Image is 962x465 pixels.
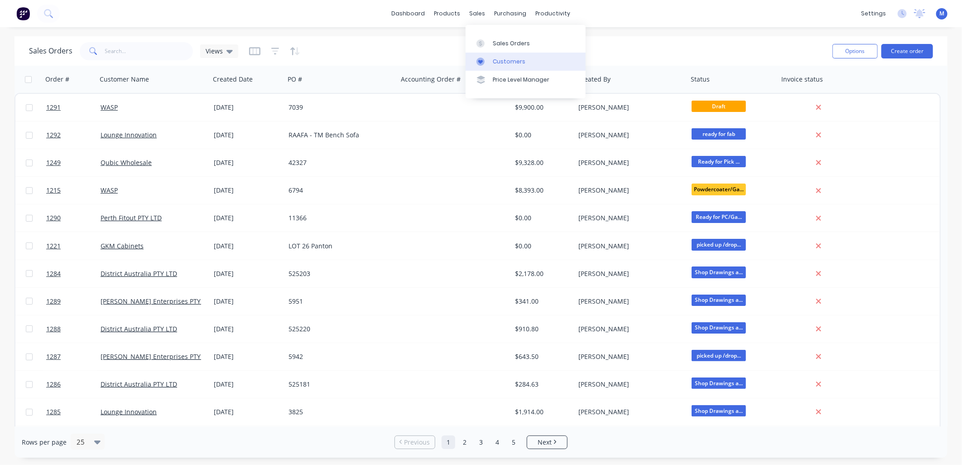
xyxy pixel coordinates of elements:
[939,10,944,18] span: M
[387,7,430,20] a: dashboard
[29,47,72,55] h1: Sales Orders
[101,380,177,388] a: District Australia PTY LTD
[515,380,568,389] div: $284.63
[289,131,389,140] div: RAAFA - TM Bench Sofa
[578,242,679,251] div: [PERSON_NAME]
[214,242,281,251] div: [DATE]
[101,103,118,111] a: WASP
[46,121,101,149] a: 1292
[515,158,568,167] div: $9,328.00
[214,380,281,389] div: [DATE]
[692,322,746,334] span: Shop Drawings a...
[832,44,878,58] button: Options
[214,407,281,417] div: [DATE]
[692,266,746,278] span: Shop Drawings a...
[531,7,575,20] div: productivity
[395,438,435,447] a: Previous page
[101,269,177,278] a: District Australia PTY LTD
[206,46,223,56] span: Views
[515,297,568,306] div: $341.00
[493,39,530,48] div: Sales Orders
[46,260,101,287] a: 1284
[692,211,746,223] span: Ready for PC/Ga...
[578,269,679,278] div: [PERSON_NAME]
[213,75,253,84] div: Created Date
[404,438,430,447] span: Previous
[856,7,890,20] div: settings
[101,407,157,416] a: Lounge Innovation
[46,343,101,370] a: 1287
[493,76,549,84] div: Price Level Manager
[46,177,101,204] a: 1215
[692,378,746,389] span: Shop Drawings a...
[515,325,568,334] div: $910.80
[692,295,746,306] span: Shop Drawings a...
[214,325,281,334] div: [DATE]
[46,204,101,232] a: 1290
[46,94,101,121] a: 1291
[692,128,746,140] span: ready for fab
[578,325,679,334] div: [PERSON_NAME]
[46,398,101,426] a: 1285
[46,186,61,195] span: 1215
[289,269,389,278] div: 525203
[515,352,568,361] div: $643.50
[391,436,571,449] ul: Pagination
[289,213,389,223] div: 11366
[527,438,567,447] a: Next page
[692,156,746,167] span: Ready for Pick ...
[214,352,281,361] div: [DATE]
[289,158,389,167] div: 42327
[781,75,823,84] div: Invoice status
[515,131,568,140] div: $0.00
[214,158,281,167] div: [DATE]
[46,158,61,167] span: 1249
[45,75,69,84] div: Order #
[578,186,679,195] div: [PERSON_NAME]
[46,213,61,223] span: 1290
[466,34,586,52] a: Sales Orders
[507,436,520,449] a: Page 5
[101,297,214,305] a: [PERSON_NAME] Enterprises PTY LTD
[578,352,679,361] div: [PERSON_NAME]
[465,7,490,20] div: sales
[101,213,162,222] a: Perth Fitout PTY LTD
[577,75,611,84] div: Created By
[105,42,193,60] input: Search...
[490,7,531,20] div: purchasing
[881,44,933,58] button: Create order
[515,407,568,417] div: $1,914.00
[289,352,389,361] div: 5942
[289,242,389,251] div: LOT 26 Panton
[214,213,281,223] div: [DATE]
[578,158,679,167] div: [PERSON_NAME]
[692,239,746,250] span: picked up /drop...
[430,7,465,20] div: products
[46,131,61,140] span: 1292
[22,438,67,447] span: Rows per page
[101,325,177,333] a: District Australia PTY LTD
[491,436,504,449] a: Page 4
[578,131,679,140] div: [PERSON_NAME]
[46,103,61,112] span: 1291
[46,149,101,176] a: 1249
[538,438,552,447] span: Next
[692,350,746,361] span: picked up /drop...
[100,75,149,84] div: Customer Name
[289,297,389,306] div: 5951
[493,58,525,66] div: Customers
[515,242,568,251] div: $0.00
[466,53,586,71] a: Customers
[578,103,679,112] div: [PERSON_NAME]
[466,71,586,89] a: Price Level Manager
[46,297,61,306] span: 1289
[214,297,281,306] div: [DATE]
[46,242,61,251] span: 1221
[578,213,679,223] div: [PERSON_NAME]
[46,288,101,315] a: 1289
[46,325,61,334] span: 1288
[46,315,101,343] a: 1288
[515,186,568,195] div: $8,393.00
[214,186,281,195] div: [DATE]
[692,405,746,417] span: Shop Drawings a...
